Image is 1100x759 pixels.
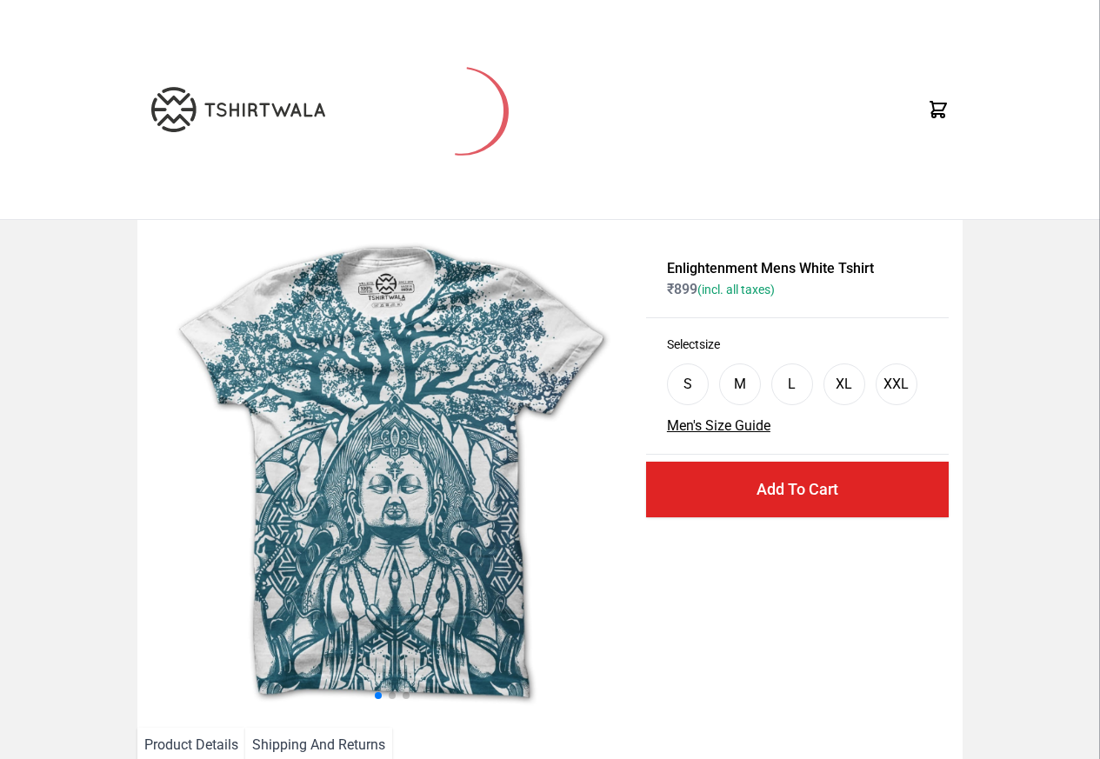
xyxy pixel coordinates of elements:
[734,374,746,395] div: M
[788,374,796,395] div: L
[646,462,949,517] button: Add To Cart
[883,374,909,395] div: XXL
[683,374,692,395] div: S
[667,416,770,436] button: Men's Size Guide
[667,281,775,297] span: ₹ 899
[836,374,852,395] div: XL
[667,258,928,279] h1: Enlightenment Mens White Tshirt
[151,87,325,132] img: TW-LOGO-400-104.png
[697,283,775,296] span: (incl. all taxes)
[667,336,928,353] h3: Select size
[151,234,632,714] img: buddha1.jpg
